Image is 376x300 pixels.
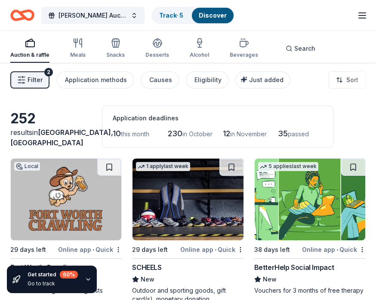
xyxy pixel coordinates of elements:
[41,7,145,24] button: [PERSON_NAME] Auction for a Cause
[141,274,154,285] span: New
[10,52,49,58] div: Auction & raffle
[11,159,121,240] img: Image for Fort Worth Crawling
[10,158,122,295] a: Image for Fort Worth CrawlingLocal29 days leftOnline app•QuickFort Worth CrawlingNewGift certific...
[60,271,78,279] div: 60 %
[113,129,121,138] span: 10
[263,274,277,285] span: New
[14,162,40,171] div: Local
[145,34,169,63] button: Desserts
[186,71,228,89] button: Eligibility
[10,128,113,147] span: in
[182,130,213,138] span: in October
[199,12,227,19] a: Discover
[136,162,190,171] div: 1 apply last week
[329,71,366,89] button: Sort
[254,158,366,295] a: Image for BetterHelp Social Impact5 applieslast week38 days leftOnline app•QuickBetterHelp Social...
[279,40,322,57] button: Search
[28,271,78,279] div: Get started
[159,12,183,19] a: Track· 5
[254,245,290,255] div: 38 days left
[288,130,309,138] span: passed
[10,71,49,89] button: Filter2
[10,110,92,127] div: 252
[346,75,358,85] span: Sort
[230,34,258,63] button: Beverages
[10,128,113,147] span: [GEOGRAPHIC_DATA], [GEOGRAPHIC_DATA]
[44,68,53,77] div: 2
[10,245,46,255] div: 29 days left
[258,162,318,171] div: 5 applies last week
[194,75,222,85] div: Eligibility
[190,34,209,63] button: Alcohol
[59,10,127,21] span: [PERSON_NAME] Auction for a Cause
[10,5,34,25] a: Home
[133,159,243,240] img: Image for SCHEELS
[145,52,169,58] div: Desserts
[255,159,365,240] img: Image for BetterHelp Social Impact
[230,52,258,58] div: Beverages
[132,245,168,255] div: 29 days left
[230,130,267,138] span: in November
[223,129,230,138] span: 12
[92,246,94,253] span: •
[58,244,122,255] div: Online app Quick
[106,52,125,58] div: Snacks
[65,75,127,85] div: Application methods
[121,130,149,138] span: this month
[180,244,244,255] div: Online app Quick
[235,71,290,89] button: Just added
[141,71,179,89] button: Causes
[10,127,92,148] div: results
[278,129,288,138] span: 35
[10,34,49,63] button: Auction & raffle
[336,246,338,253] span: •
[106,34,125,63] button: Snacks
[70,34,86,63] button: Meals
[149,75,172,85] div: Causes
[190,52,209,58] div: Alcohol
[168,129,182,138] span: 230
[56,71,134,89] button: Application methods
[294,43,315,54] span: Search
[28,75,43,85] span: Filter
[302,244,366,255] div: Online app Quick
[28,280,78,287] div: Go to track
[254,262,334,272] div: BetterHelp Social Impact
[249,76,284,83] span: Just added
[215,246,216,253] span: •
[113,113,323,123] div: Application deadlines
[70,52,86,58] div: Meals
[151,7,234,24] button: Track· 5Discover
[254,286,366,295] div: Vouchers for 3 months of free therapy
